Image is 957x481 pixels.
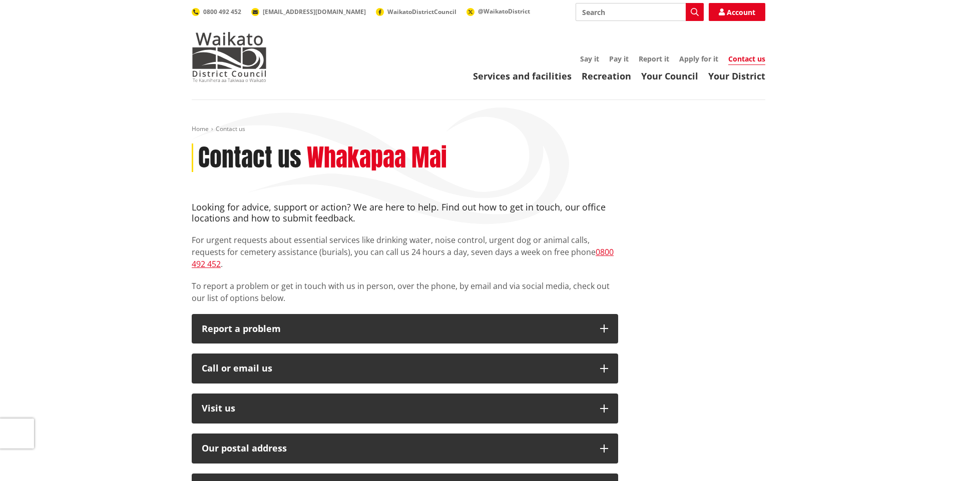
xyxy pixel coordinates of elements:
a: Report it [639,54,669,63]
h2: Whakapaa Mai [307,143,447,172]
input: Search input [576,3,704,21]
a: Services and facilities [473,70,572,82]
button: Visit us [192,393,618,423]
button: Call or email us [192,353,618,383]
a: Account [709,3,765,21]
span: @WaikatoDistrict [478,7,530,15]
p: Visit us [202,403,590,413]
p: To report a problem or get in touch with us in person, over the phone, by email and via social me... [192,280,618,304]
a: Pay it [609,54,629,63]
span: Contact us [216,124,245,133]
p: For urgent requests about essential services like drinking water, noise control, urgent dog or an... [192,234,618,270]
a: Say it [580,54,599,63]
a: 0800 492 452 [192,7,241,16]
a: @WaikatoDistrict [466,7,530,15]
a: Home [192,124,209,133]
span: WaikatoDistrictCouncil [387,7,456,16]
a: WaikatoDistrictCouncil [376,7,456,16]
span: 0800 492 452 [203,7,241,16]
h2: Our postal address [202,443,590,453]
h1: Contact us [198,143,301,172]
img: Waikato District Council - Te Kaunihera aa Takiwaa o Waikato [192,32,267,82]
a: Your District [708,70,765,82]
a: [EMAIL_ADDRESS][DOMAIN_NAME] [251,7,366,16]
h4: Looking for advice, support or action? We are here to help. Find out how to get in touch, our off... [192,202,618,223]
button: Report a problem [192,314,618,344]
a: Apply for it [679,54,718,63]
a: Recreation [582,70,631,82]
button: Our postal address [192,433,618,463]
a: Contact us [728,54,765,65]
p: Report a problem [202,324,590,334]
nav: breadcrumb [192,125,765,133]
div: Call or email us [202,363,590,373]
a: Your Council [641,70,698,82]
span: [EMAIL_ADDRESS][DOMAIN_NAME] [263,7,366,16]
a: 0800 492 452 [192,246,614,269]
